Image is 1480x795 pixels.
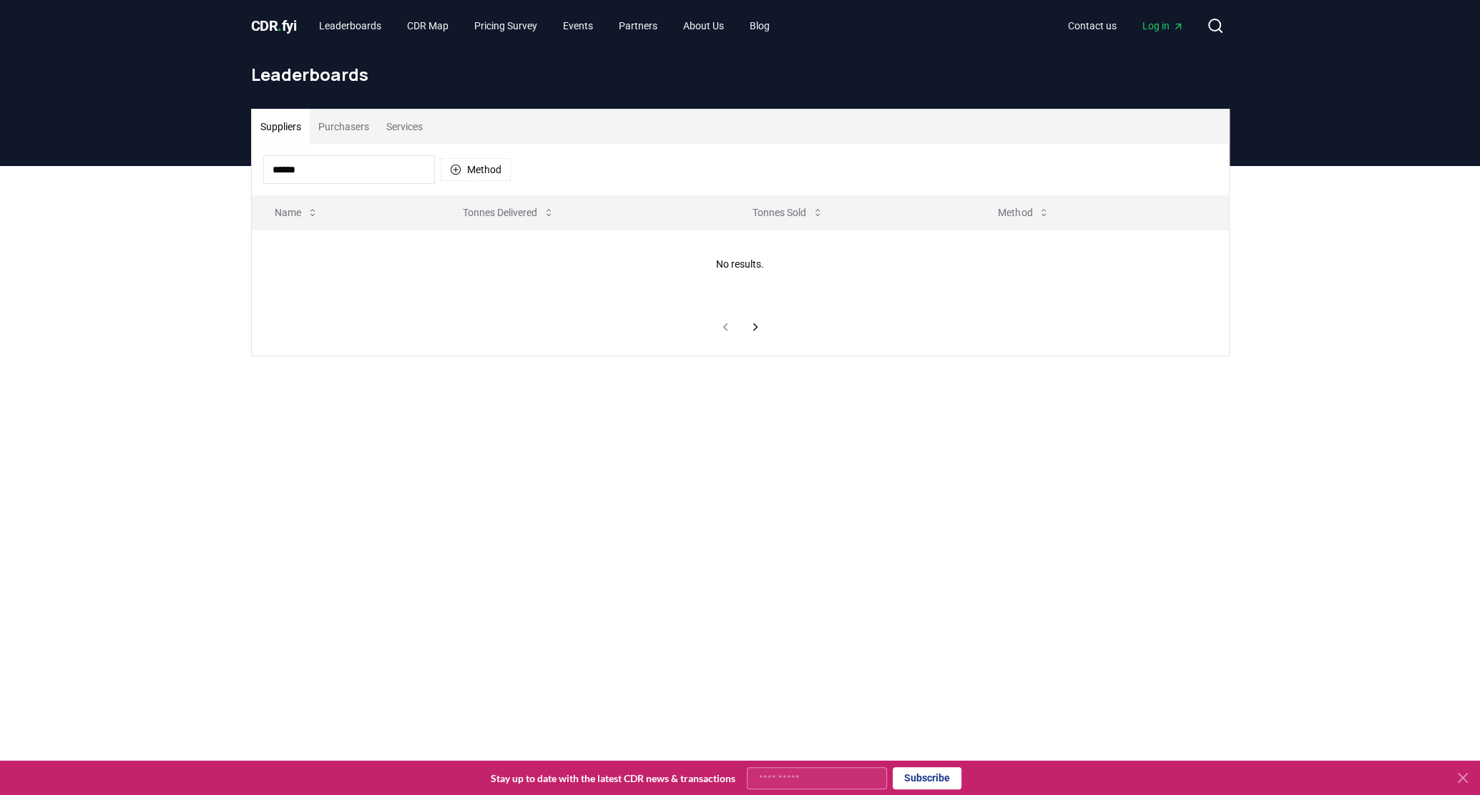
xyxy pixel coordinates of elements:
span: CDR fyi [251,17,297,34]
h1: Leaderboards [251,63,1230,86]
button: Services [378,109,431,144]
button: Purchasers [310,109,378,144]
a: Partners [607,13,669,39]
a: Leaderboards [308,13,393,39]
a: About Us [672,13,735,39]
button: Tonnes Delivered [451,198,566,227]
span: Log in [1142,19,1184,33]
nav: Main [1057,13,1195,39]
button: Name [263,198,330,227]
button: next page [743,313,768,341]
button: Method [986,198,1061,227]
a: CDR.fyi [251,16,297,36]
a: Pricing Survey [463,13,549,39]
button: Suppliers [252,109,310,144]
a: Blog [738,13,781,39]
a: Contact us [1057,13,1128,39]
button: Tonnes Sold [741,198,835,227]
span: . [278,17,282,34]
td: No results. [252,230,1229,298]
a: Events [552,13,604,39]
nav: Main [308,13,781,39]
a: CDR Map [396,13,460,39]
a: Log in [1131,13,1195,39]
button: Method [441,158,511,181]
